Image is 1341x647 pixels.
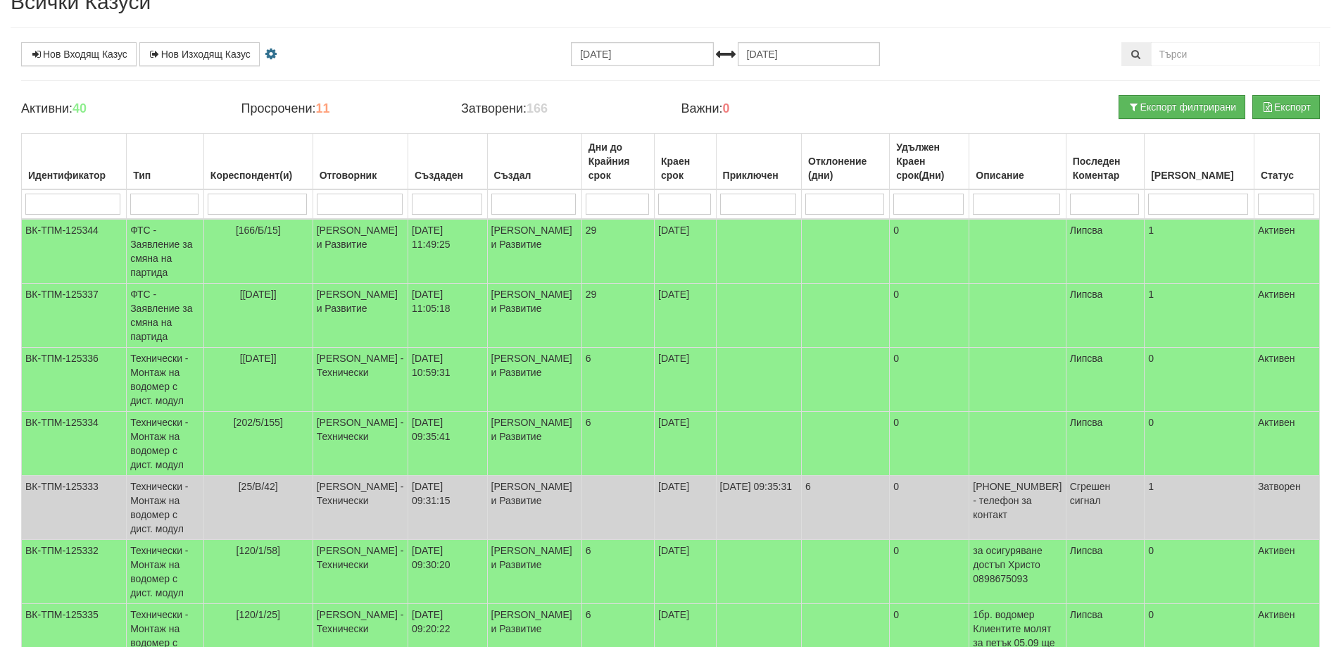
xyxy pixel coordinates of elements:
th: Отговорник: No sort applied, activate to apply an ascending sort [313,134,408,190]
th: Брой Файлове: No sort applied, activate to apply an ascending sort [1145,134,1254,190]
td: [PERSON_NAME] и Развитие [313,284,408,348]
div: Краен срок [658,151,712,185]
td: [DATE] 09:35:31 [716,476,801,540]
div: Приключен [720,165,798,185]
td: 1 [1145,284,1254,348]
b: 0 [723,101,730,115]
td: [PERSON_NAME] и Развитие [487,348,581,412]
td: [DATE] 10:59:31 [408,348,488,412]
p: за осигуряване достъп Христо 0898675093 [973,544,1062,586]
td: Активен [1254,540,1319,604]
td: 0 [1145,412,1254,476]
td: ВК-ТПМ-125336 [22,348,127,412]
span: [166/Б/15] [236,225,281,236]
td: [PERSON_NAME] и Развитие [487,540,581,604]
td: [DATE] [655,412,717,476]
span: [120/1/58] [237,545,280,556]
td: ВК-ТПМ-125333 [22,476,127,540]
td: 0 [890,540,969,604]
td: [PERSON_NAME] и Развитие [487,412,581,476]
td: 0 [890,219,969,284]
h4: Активни: [21,102,220,116]
td: Активен [1254,348,1319,412]
td: 0 [890,284,969,348]
td: [DATE] [655,348,717,412]
td: Активен [1254,412,1319,476]
div: Дни до Крайния срок [586,137,650,185]
td: ВК-ТПМ-125334 [22,412,127,476]
th: Тип: No sort applied, activate to apply an ascending sort [127,134,204,190]
h4: Затворени: [461,102,660,116]
span: Липсва [1070,289,1103,300]
div: Тип [130,165,200,185]
span: [202/5/155] [234,417,283,428]
td: [PERSON_NAME] - Технически [313,476,408,540]
td: ВК-ТПМ-125332 [22,540,127,604]
td: ВК-ТПМ-125337 [22,284,127,348]
td: ВК-ТПМ-125344 [22,219,127,284]
td: [DATE] [655,476,717,540]
td: [DATE] 09:35:41 [408,412,488,476]
td: [PERSON_NAME] - Технически [313,540,408,604]
span: Липсва [1070,609,1103,620]
td: ФТС - Заявление за смяна на партида [127,284,204,348]
div: Статус [1258,165,1316,185]
td: Технически - Монтаж на водомер с дист. модул [127,476,204,540]
td: [DATE] [655,219,717,284]
div: Създаден [412,165,484,185]
td: [PERSON_NAME] и Развитие [487,476,581,540]
div: Кореспондент(и) [208,165,309,185]
td: [PERSON_NAME] и Развитие [313,219,408,284]
td: 6 [802,476,890,540]
div: Създал [491,165,578,185]
span: 6 [586,545,591,556]
div: [PERSON_NAME] [1148,165,1250,185]
h4: Просрочени: [241,102,439,116]
b: 40 [73,101,87,115]
th: Последен Коментар: No sort applied, activate to apply an ascending sort [1066,134,1144,190]
th: Удължен Краен срок(Дни): No sort applied, activate to apply an ascending sort [890,134,969,190]
a: Нов Изходящ Казус [139,42,260,66]
th: Краен срок: No sort applied, activate to apply an ascending sort [655,134,717,190]
td: 0 [890,412,969,476]
span: [25/В/42] [239,481,278,492]
button: Експорт [1252,95,1320,119]
td: Технически - Монтаж на водомер с дист. модул [127,412,204,476]
span: [120/1/25] [237,609,280,620]
span: 29 [586,225,597,236]
td: [PERSON_NAME] - Технически [313,412,408,476]
span: Липсва [1070,417,1103,428]
span: Сгрешен сигнал [1070,481,1111,506]
span: 6 [586,353,591,364]
th: Приключен: No sort applied, activate to apply an ascending sort [716,134,801,190]
div: Идентификатор [25,165,122,185]
th: Кореспондент(и): No sort applied, activate to apply an ascending sort [203,134,313,190]
th: Отклонение (дни): No sort applied, activate to apply an ascending sort [802,134,890,190]
span: 29 [586,289,597,300]
td: 1 [1145,476,1254,540]
td: Технически - Монтаж на водомер с дист. модул [127,348,204,412]
th: Дни до Крайния срок: No sort applied, activate to apply an ascending sort [581,134,654,190]
input: Търсене по Идентификатор, Бл/Вх/Ап, Тип, Описание, Моб. Номер, Имейл, Файл, Коментар, [1151,42,1320,66]
td: [DATE] 09:30:20 [408,540,488,604]
span: 6 [586,609,591,620]
th: Създаден: No sort applied, activate to apply an ascending sort [408,134,488,190]
b: 166 [527,101,548,115]
span: Липсва [1070,353,1103,364]
td: 0 [890,476,969,540]
td: [PERSON_NAME] и Развитие [487,219,581,284]
td: ФТС - Заявление за смяна на партида [127,219,204,284]
td: [DATE] 09:31:15 [408,476,488,540]
span: [[DATE]] [240,353,277,364]
td: [DATE] [655,540,717,604]
button: Експорт филтрирани [1119,95,1245,119]
td: 0 [1145,348,1254,412]
td: [DATE] [655,284,717,348]
div: Последен Коментар [1070,151,1140,185]
td: [PERSON_NAME] - Технически [313,348,408,412]
th: Статус: No sort applied, activate to apply an ascending sort [1254,134,1319,190]
span: 6 [586,417,591,428]
h4: Важни: [681,102,879,116]
td: 1 [1145,219,1254,284]
div: Описание [973,165,1062,185]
